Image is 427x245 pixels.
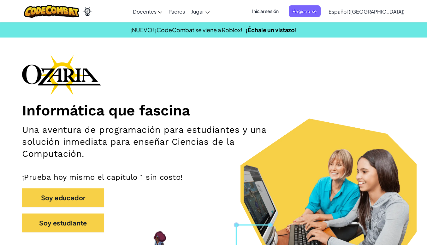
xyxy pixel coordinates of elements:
h1: Informática que fascina [22,102,405,119]
span: Español ([GEOGRAPHIC_DATA]) [329,8,405,15]
img: Ozaria branding logo [22,55,101,95]
span: Jugar [191,8,204,15]
a: Docentes [130,3,165,20]
img: CodeCombat logo [24,5,79,18]
button: Soy estudiante [22,213,104,232]
span: Docentes [133,8,157,15]
h2: Una aventura de programación para estudiantes y una solución inmediata para enseñar Ciencias de l... [22,124,279,160]
span: ¡NUEVO! ¡CodeCombat se viene a Roblox! [130,26,242,33]
button: Soy educador [22,188,104,207]
img: Ozaria [82,7,92,16]
p: ¡Prueba hoy mismo el capítulo 1 sin costo! [22,172,405,182]
a: Jugar [188,3,213,20]
a: Padres [165,3,188,20]
button: Registrarse [289,5,321,17]
button: Iniciar sesión [248,5,282,17]
a: ¡Échale un vistazo! [246,26,297,33]
a: Español ([GEOGRAPHIC_DATA]) [325,3,408,20]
